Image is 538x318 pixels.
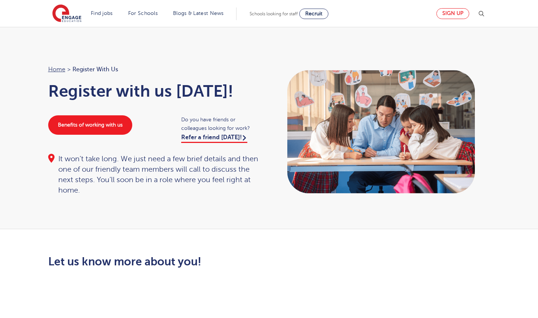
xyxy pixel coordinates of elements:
[181,134,247,143] a: Refer a friend [DATE]!
[48,65,262,74] nav: breadcrumb
[91,10,113,16] a: Find jobs
[305,11,322,16] span: Recruit
[181,115,262,132] span: Do you have friends or colleagues looking for work?
[48,115,132,135] a: Benefits of working with us
[250,11,298,16] span: Schools looking for staff
[299,9,328,19] a: Recruit
[72,65,118,74] span: Register with us
[48,82,262,100] h1: Register with us [DATE]!
[173,10,224,16] a: Blogs & Latest News
[436,8,469,19] a: Sign up
[48,154,262,196] div: It won’t take long. We just need a few brief details and then one of our friendly team members wi...
[48,255,339,268] h2: Let us know more about you!
[128,10,158,16] a: For Schools
[67,66,71,73] span: >
[48,66,65,73] a: Home
[52,4,81,23] img: Engage Education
